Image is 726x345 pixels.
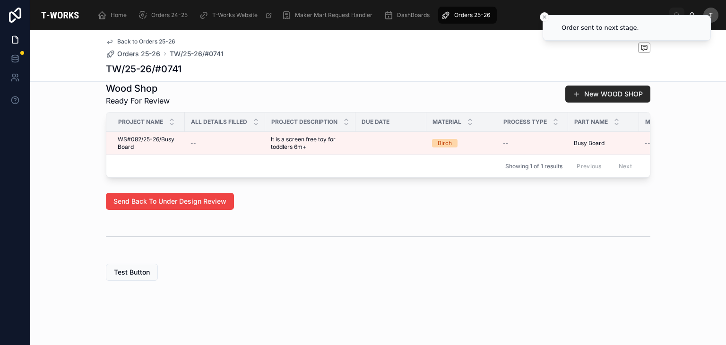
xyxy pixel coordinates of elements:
[117,49,160,59] span: Orders 25-26
[106,62,181,76] h1: TW/25-26/#0741
[106,264,158,281] button: Test Button
[295,11,372,19] span: Maker Mart Request Handler
[111,11,127,19] span: Home
[438,139,452,147] div: Birch
[190,139,196,147] span: --
[574,118,608,126] span: Part Name
[38,8,82,23] img: App logo
[151,11,188,19] span: Orders 24-25
[565,86,650,103] button: New WOOD SHOP
[114,267,150,277] span: Test Button
[113,197,226,206] span: Send Back To Under Design Review
[503,118,547,126] span: Process Type
[118,118,163,126] span: Project Name
[191,118,247,126] span: All Details Filled
[117,38,175,45] span: Back to Orders 25-26
[432,118,461,126] span: Material
[106,193,234,210] button: Send Back To Under Design Review
[645,139,650,147] span: --
[212,11,258,19] span: T-Works Website
[397,11,430,19] span: DashBoards
[118,136,179,151] span: WS#082/25-26/Busy Board
[106,82,170,95] h1: Wood Shop
[505,163,562,170] span: Showing 1 of 1 results
[709,11,713,19] span: T
[271,136,350,151] span: It is a screen free toy for toddlers 6m+
[135,7,194,24] a: Orders 24-25
[90,5,669,26] div: scrollable content
[271,118,337,126] span: Project Description
[574,139,605,147] span: Busy Board
[106,95,170,106] span: Ready For Review
[540,12,549,22] button: Close toast
[381,7,436,24] a: DashBoards
[454,11,490,19] span: Orders 25-26
[362,118,389,126] span: Due Date
[645,118,717,126] span: Material Cost Per Qty
[106,49,160,59] a: Orders 25-26
[196,7,277,24] a: T-Works Website
[95,7,133,24] a: Home
[503,139,509,147] span: --
[170,49,224,59] a: TW/25-26/#0741
[106,38,175,45] a: Back to Orders 25-26
[562,23,639,33] div: Order sent to next stage.
[279,7,379,24] a: Maker Mart Request Handler
[438,7,497,24] a: Orders 25-26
